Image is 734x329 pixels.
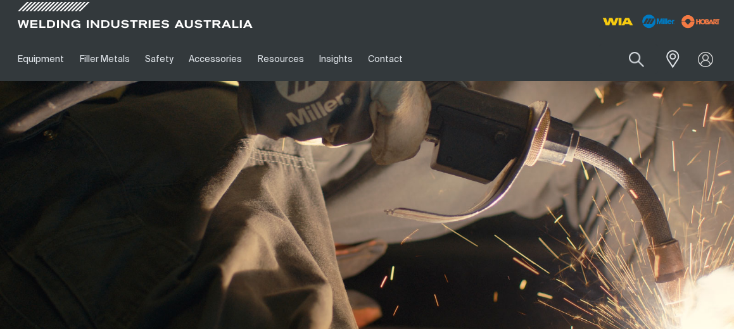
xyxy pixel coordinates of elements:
input: Search product name or item no. [599,44,658,74]
a: Filler Metals [72,37,137,81]
a: Safety [137,37,181,81]
button: Search products [615,44,658,74]
a: Accessories [181,37,250,81]
a: Insights [312,37,360,81]
a: Equipment [10,37,72,81]
a: Resources [250,37,312,81]
a: Contact [360,37,410,81]
img: miller [678,12,724,31]
nav: Main [10,37,545,81]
